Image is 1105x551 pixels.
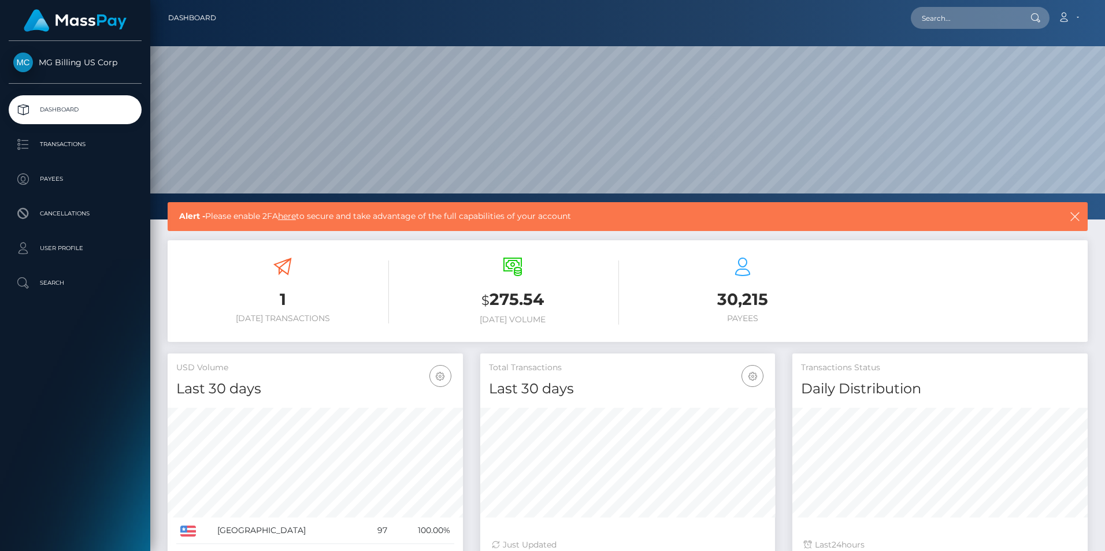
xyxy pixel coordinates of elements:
[9,199,142,228] a: Cancellations
[13,205,137,222] p: Cancellations
[13,53,33,72] img: MG Billing US Corp
[13,170,137,188] p: Payees
[636,288,849,311] h3: 30,215
[180,526,196,536] img: US.png
[9,130,142,159] a: Transactions
[911,7,1019,29] input: Search...
[364,518,391,544] td: 97
[832,539,841,550] span: 24
[179,210,977,222] span: Please enable 2FA to secure and take advantage of the full capabilities of your account
[168,6,216,30] a: Dashboard
[801,362,1079,374] h5: Transactions Status
[492,539,764,551] div: Just Updated
[391,518,454,544] td: 100.00%
[213,518,364,544] td: [GEOGRAPHIC_DATA]
[176,288,389,311] h3: 1
[489,362,767,374] h5: Total Transactions
[481,292,490,308] small: $
[13,101,137,118] p: Dashboard
[13,274,137,292] p: Search
[176,314,389,323] h6: [DATE] Transactions
[489,379,767,399] h4: Last 30 days
[801,379,1079,399] h4: Daily Distribution
[179,211,205,221] b: Alert -
[278,211,296,221] a: here
[9,95,142,124] a: Dashboard
[24,9,127,32] img: MassPay Logo
[176,379,454,399] h4: Last 30 days
[636,314,849,323] h6: Payees
[804,539,1076,551] div: Last hours
[13,240,137,257] p: User Profile
[9,269,142,297] a: Search
[9,165,142,193] a: Payees
[9,234,142,263] a: User Profile
[176,362,454,374] h5: USD Volume
[9,57,142,68] span: MG Billing US Corp
[406,288,619,312] h3: 275.54
[406,315,619,325] h6: [DATE] Volume
[13,136,137,153] p: Transactions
